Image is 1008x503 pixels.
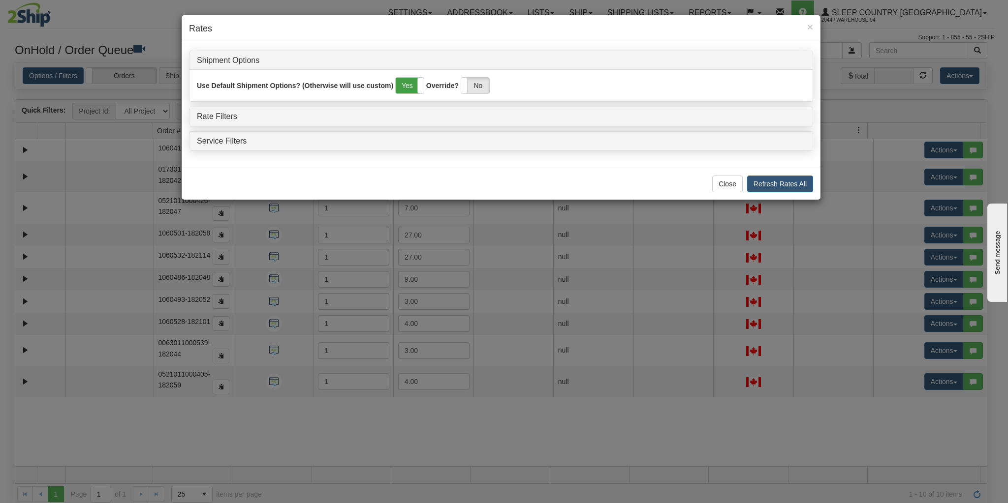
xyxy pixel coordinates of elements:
[985,201,1007,301] iframe: chat widget
[197,81,393,90] label: Use Default Shipment Options? (Otherwise will use custom)
[396,78,424,93] label: Yes
[807,22,813,32] button: Close
[197,112,237,120] a: Rate Filters
[461,78,489,93] label: No
[189,23,813,35] h4: Rates
[712,176,743,192] button: Close
[197,137,247,145] a: Service Filters
[7,8,91,16] div: Send message
[807,21,813,32] span: ×
[197,56,259,64] a: Shipment Options
[426,81,459,90] label: Override?
[747,176,813,192] button: Refresh Rates All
